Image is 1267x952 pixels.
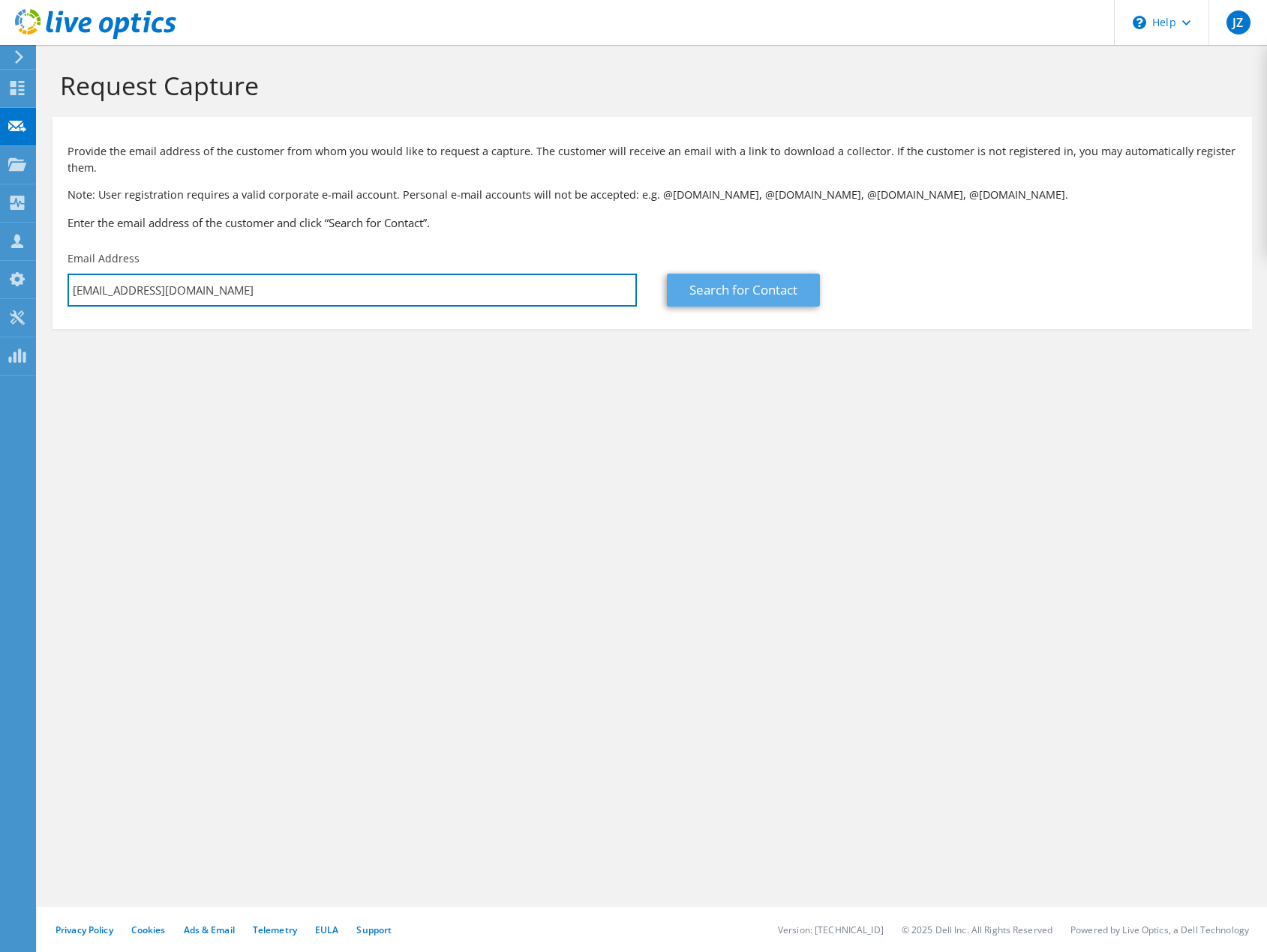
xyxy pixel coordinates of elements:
a: Ads & Email [184,924,235,936]
p: Provide the email address of the customer from whom you would like to request a capture. The cust... [68,143,1237,176]
svg: \n [1133,16,1146,29]
h1: Request Capture [60,70,1237,101]
li: Version: [TECHNICAL_ID] [778,924,884,936]
label: Email Address [68,251,140,266]
a: Cookies [131,924,166,936]
li: Powered by Live Optics, a Dell Technology [1070,924,1249,936]
h3: Enter the email address of the customer and click “Search for Contact”. [68,214,1237,231]
a: EULA [315,924,338,936]
a: Privacy Policy [56,924,113,936]
li: © 2025 Dell Inc. All Rights Reserved [902,924,1052,936]
a: Search for Contact [667,274,820,307]
p: Note: User registration requires a valid corporate e-mail account. Personal e-mail accounts will ... [68,187,1237,203]
a: Telemetry [253,924,297,936]
span: JZ [1226,10,1250,34]
a: Support [356,924,392,936]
